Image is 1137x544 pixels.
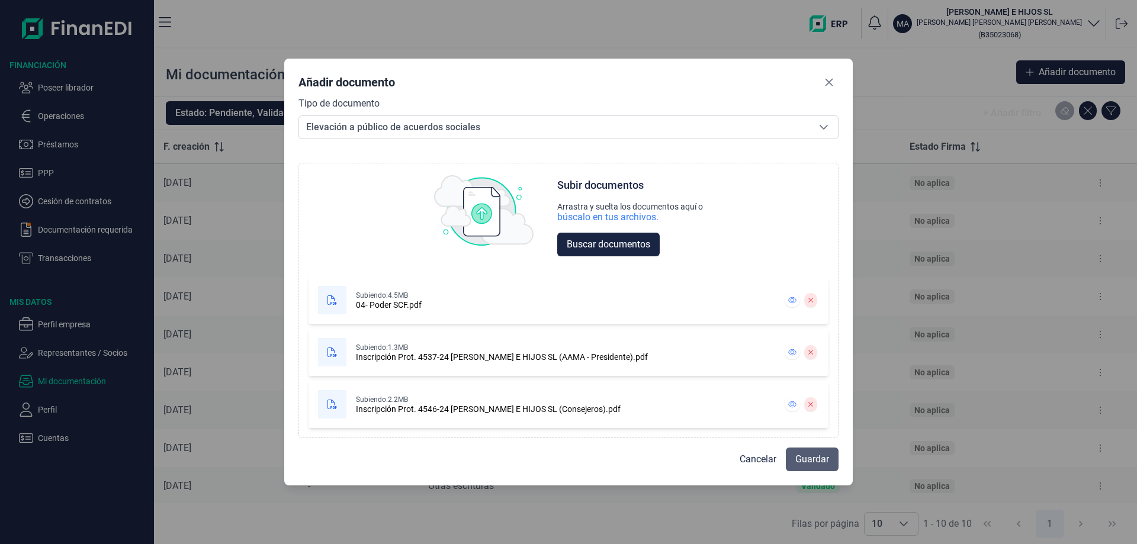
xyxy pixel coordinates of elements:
div: Inscripción Prot. 4537-24 [PERSON_NAME] E HIJOS SL (AAMA - Presidente).pdf [356,352,648,362]
div: Subiendo: 1.3MB [356,343,648,352]
div: Subiendo: 4.5MB [356,291,422,300]
button: Buscar documentos [557,233,660,256]
span: Guardar [795,452,829,466]
button: Cancelar [730,448,786,471]
div: búscalo en tus archivos. [557,211,703,223]
button: Guardar [786,448,839,471]
div: búscalo en tus archivos. [557,211,659,223]
span: Elevación a público de acuerdos sociales [299,116,810,139]
div: Seleccione una opción [810,116,838,139]
label: Tipo de documento [298,96,380,111]
span: Cancelar [740,452,776,466]
div: Subir documentos [557,178,644,192]
div: Inscripción Prot. 4546-24 [PERSON_NAME] E HIJOS SL (Consejeros).pdf [356,404,621,414]
button: Close [820,73,839,92]
div: 04- Poder SCF.pdf [356,300,422,310]
div: Subiendo: 2.2MB [356,395,621,404]
span: Buscar documentos [567,237,650,252]
img: upload img [434,175,534,246]
div: Añadir documento [298,74,395,91]
div: Arrastra y suelta los documentos aquí o [557,202,703,211]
